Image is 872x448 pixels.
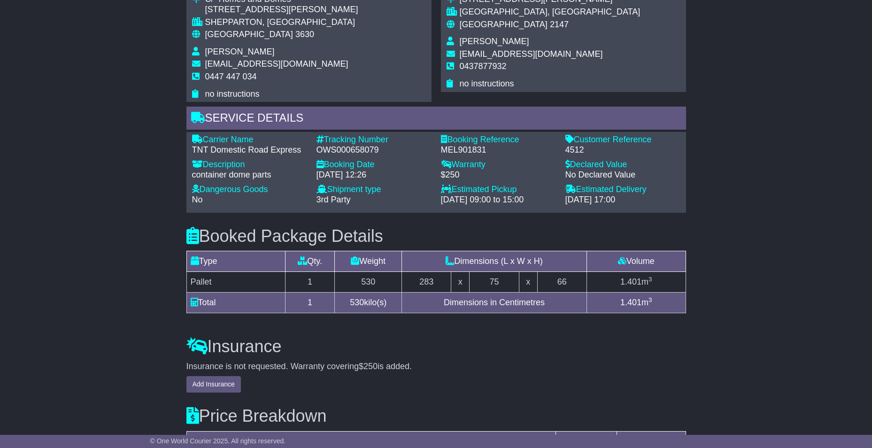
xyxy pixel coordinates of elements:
[295,30,314,39] span: 3630
[648,296,652,303] sup: 3
[537,272,586,293] td: 66
[186,293,285,313] td: Total
[186,272,285,293] td: Pallet
[441,145,556,155] div: MEL901831
[186,337,686,356] h3: Insurance
[192,185,307,195] div: Dangerous Goods
[192,135,307,145] div: Carrier Name
[335,251,402,272] td: Weight
[565,170,680,180] div: No Declared Value
[586,272,686,293] td: m
[205,47,275,56] span: [PERSON_NAME]
[359,362,378,371] span: $250
[519,272,537,293] td: x
[565,145,680,155] div: 4512
[460,20,548,29] span: [GEOGRAPHIC_DATA]
[316,135,432,145] div: Tracking Number
[460,7,640,17] div: [GEOGRAPHIC_DATA], [GEOGRAPHIC_DATA]
[205,72,257,81] span: 0447 447 034
[648,276,652,283] sup: 3
[192,170,307,180] div: container dome parts
[620,277,641,286] span: 1.401
[441,160,556,170] div: Warranty
[205,5,358,15] div: [STREET_ADDRESS][PERSON_NAME]
[186,362,686,372] div: Insurance is not requested. Warranty covering is added.
[205,30,293,39] span: [GEOGRAPHIC_DATA]
[192,145,307,155] div: TNT Domestic Road Express
[335,272,402,293] td: 530
[451,272,470,293] td: x
[316,195,351,204] span: 3rd Party
[316,160,432,170] div: Booking Date
[586,251,686,272] td: Volume
[586,293,686,313] td: m
[186,227,686,246] h3: Booked Package Details
[565,195,680,205] div: [DATE] 17:00
[441,135,556,145] div: Booking Reference
[285,251,334,272] td: Qty.
[350,298,364,307] span: 530
[402,293,587,313] td: Dimensions in Centimetres
[186,107,686,132] div: Service Details
[316,145,432,155] div: OWS000658079
[186,407,686,425] h3: Price Breakdown
[192,195,203,204] span: No
[186,376,241,393] button: Add Insurance
[402,251,587,272] td: Dimensions (L x W x H)
[565,185,680,195] div: Estimated Delivery
[285,272,334,293] td: 1
[460,62,507,71] span: 0437877932
[402,272,451,293] td: 283
[565,160,680,170] div: Declared Value
[205,89,260,99] span: no instructions
[316,170,432,180] div: [DATE] 12:26
[441,185,556,195] div: Estimated Pickup
[205,17,358,28] div: SHEPPARTON, [GEOGRAPHIC_DATA]
[565,135,680,145] div: Customer Reference
[460,79,514,88] span: no instructions
[441,195,556,205] div: [DATE] 09:00 to 15:00
[470,272,519,293] td: 75
[316,185,432,195] div: Shipment type
[550,20,569,29] span: 2147
[186,251,285,272] td: Type
[620,298,641,307] span: 1.401
[285,293,334,313] td: 1
[335,293,402,313] td: kilo(s)
[460,49,603,59] span: [EMAIL_ADDRESS][DOMAIN_NAME]
[205,59,348,69] span: [EMAIL_ADDRESS][DOMAIN_NAME]
[150,437,286,445] span: © One World Courier 2025. All rights reserved.
[441,170,556,180] div: $250
[192,160,307,170] div: Description
[460,37,529,46] span: [PERSON_NAME]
